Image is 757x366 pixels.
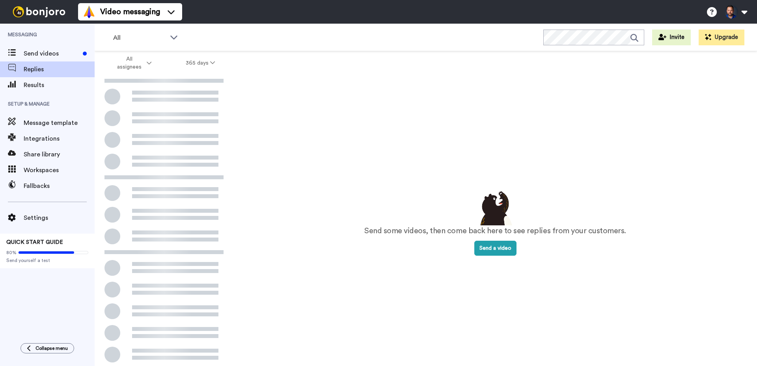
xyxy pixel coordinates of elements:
span: Video messaging [100,6,160,17]
img: vm-color.svg [83,6,95,18]
span: Message template [24,118,95,128]
span: QUICK START GUIDE [6,240,63,245]
button: Upgrade [699,30,744,45]
button: 365 days [169,56,232,70]
p: Send some videos, then come back here to see replies from your customers. [364,225,626,237]
span: All assignees [113,55,145,71]
img: bj-logo-header-white.svg [9,6,69,17]
button: Invite [652,30,691,45]
img: results-emptystates.png [475,189,515,225]
span: Integrations [24,134,95,143]
span: All [113,33,166,43]
span: Replies [24,65,95,74]
span: 80% [6,249,17,256]
a: Send a video [474,245,516,251]
span: Send videos [24,49,80,58]
span: Send yourself a test [6,257,88,264]
button: Collapse menu [21,343,74,353]
span: Results [24,80,95,90]
span: Fallbacks [24,181,95,191]
button: All assignees [96,52,169,74]
span: Collapse menu [35,345,68,351]
span: Settings [24,213,95,223]
span: Share library [24,150,95,159]
button: Send a video [474,241,516,256]
span: Workspaces [24,165,95,175]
